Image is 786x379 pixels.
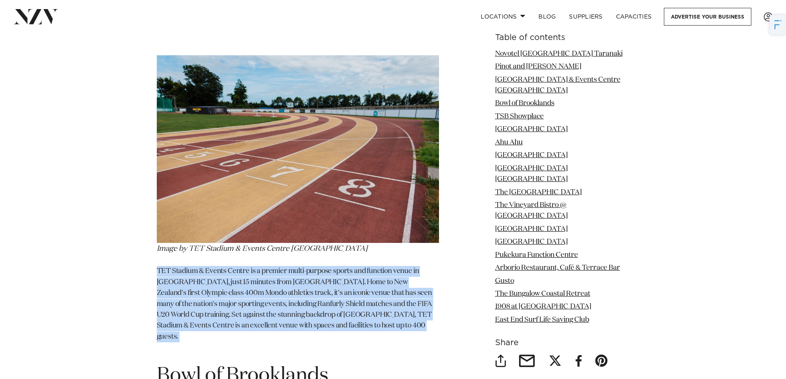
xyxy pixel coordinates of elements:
a: [GEOGRAPHIC_DATA] & Events Centre [GEOGRAPHIC_DATA] [495,76,621,94]
a: 1908 at [GEOGRAPHIC_DATA] [495,304,591,311]
a: [GEOGRAPHIC_DATA] [495,152,568,159]
a: The [GEOGRAPHIC_DATA] [495,189,582,196]
a: Arborio Restaurant, Café & Terrace Bar [495,264,620,271]
a: TSB Showplace [495,113,544,120]
a: [GEOGRAPHIC_DATA] [495,126,568,133]
a: Pinot and [PERSON_NAME] [495,63,581,70]
a: The Bungalow Coastal Retreat [495,290,590,297]
a: BLOG [532,8,562,26]
a: Ahu Ahu [495,139,523,146]
a: [GEOGRAPHIC_DATA] [495,239,568,246]
a: [GEOGRAPHIC_DATA] [495,226,568,233]
span: Image by TET Stadium & Events Centre [GEOGRAPHIC_DATA] [157,245,368,252]
p: TET Stadium & Events Centre is a premier multi-purpose sports and function venue in [GEOGRAPHIC_D... [157,266,439,353]
a: Bowl of Brooklands [495,100,555,107]
a: The Vineyard Bistro @ [GEOGRAPHIC_DATA] [495,202,568,219]
a: Advertise your business [664,8,751,26]
a: East End Surf Life Saving Club [495,316,589,323]
a: Gusto [495,278,514,285]
a: SUPPLIERS [562,8,609,26]
a: Capacities [609,8,659,26]
a: Novotel [GEOGRAPHIC_DATA] Taranaki [495,50,623,57]
a: Pukekura Function Centre [495,252,578,259]
h6: Share [495,339,630,348]
img: nzv-logo.png [13,9,58,24]
h6: Table of contents [495,33,630,42]
a: [GEOGRAPHIC_DATA] [GEOGRAPHIC_DATA] [495,165,568,183]
a: Locations [474,8,532,26]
